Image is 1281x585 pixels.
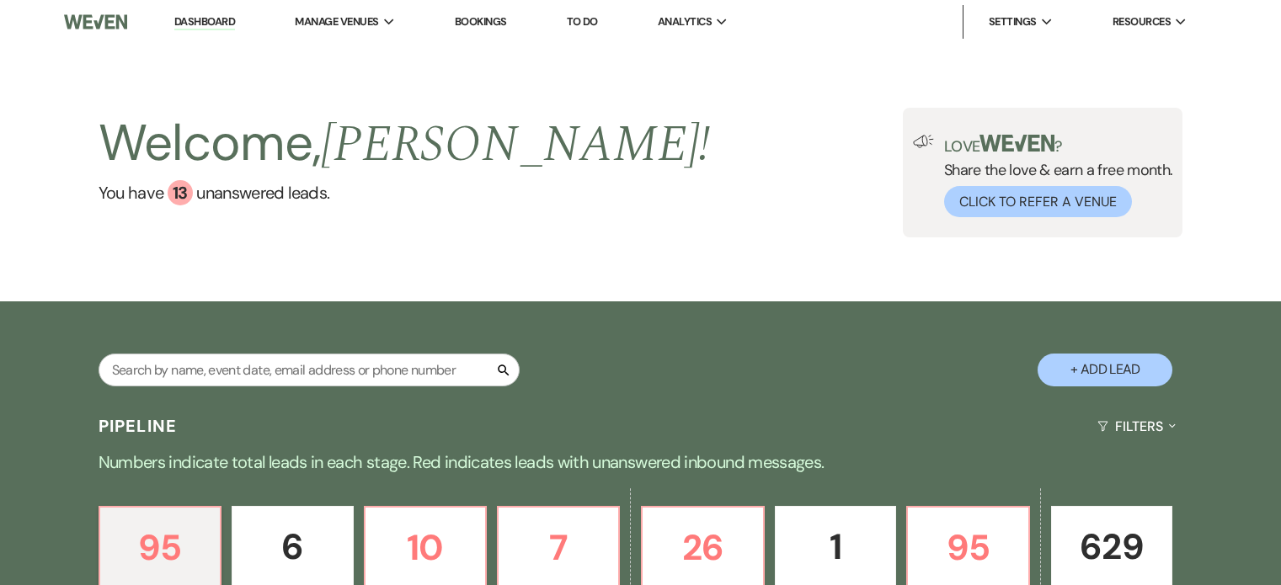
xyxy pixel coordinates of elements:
span: Resources [1113,13,1171,30]
button: Click to Refer a Venue [944,186,1132,217]
span: [PERSON_NAME] ! [321,106,710,183]
a: Dashboard [174,14,235,30]
span: Manage Venues [295,13,378,30]
img: Weven Logo [64,4,127,40]
div: 13 [168,180,193,205]
p: 95 [918,519,1017,576]
img: loud-speaker-illustration.svg [913,135,934,148]
p: 629 [1062,519,1161,575]
img: weven-logo-green.svg [979,135,1054,152]
p: 7 [509,519,608,576]
p: 6 [243,519,342,575]
a: Bookings [455,14,507,29]
p: 10 [376,519,475,576]
a: To Do [567,14,598,29]
input: Search by name, event date, email address or phone number [99,354,520,386]
p: Love ? [944,135,1173,154]
h3: Pipeline [99,414,178,438]
a: You have 13 unanswered leads. [99,180,711,205]
p: 95 [110,519,210,576]
h2: Welcome, [99,108,711,180]
p: Numbers indicate total leads in each stage. Red indicates leads with unanswered inbound messages. [35,449,1247,476]
p: 1 [786,519,885,575]
button: Filters [1091,404,1182,449]
p: 26 [653,519,752,576]
span: Analytics [658,13,712,30]
span: Settings [989,13,1037,30]
button: + Add Lead [1038,354,1172,386]
div: Share the love & earn a free month. [934,135,1173,217]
